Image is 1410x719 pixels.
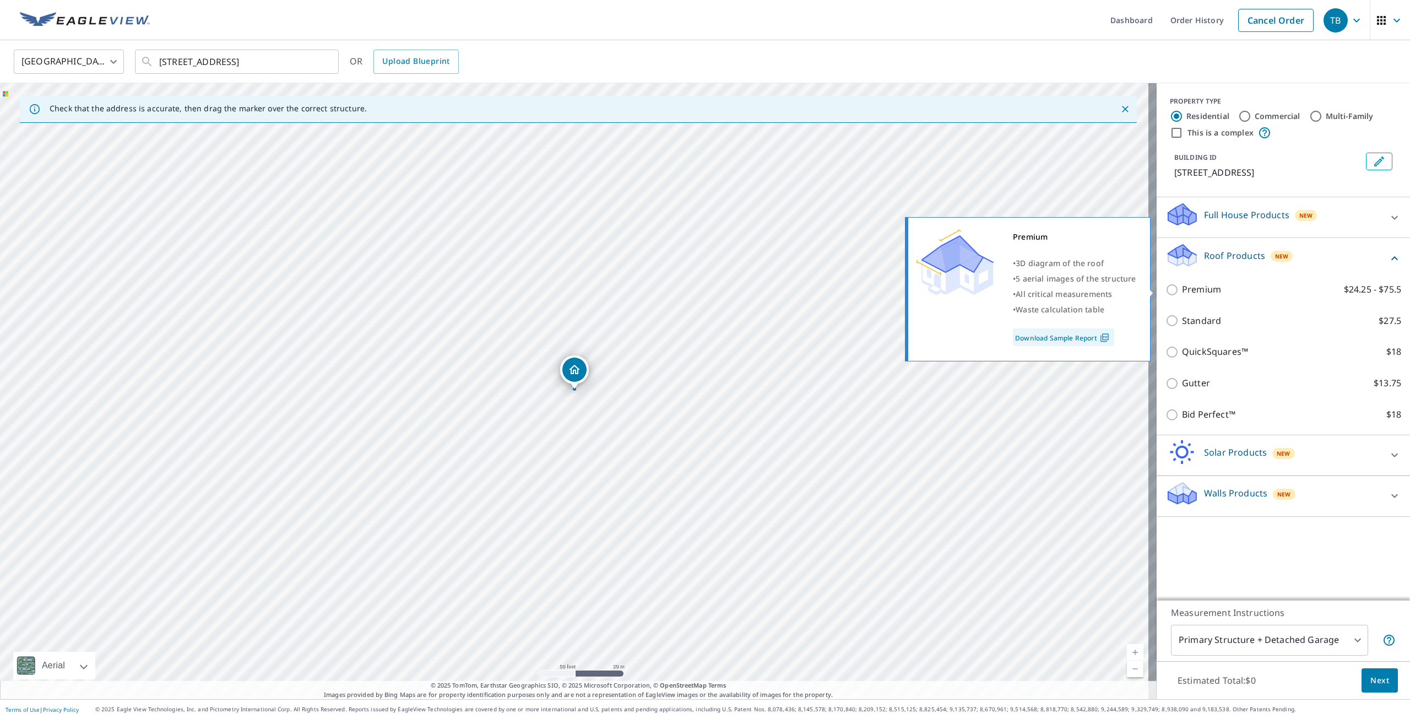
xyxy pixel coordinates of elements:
div: Premium [1013,229,1136,245]
div: Aerial [39,652,68,679]
span: New [1277,449,1290,458]
div: TB [1324,8,1348,33]
span: New [1275,252,1289,261]
p: $18 [1386,345,1401,359]
span: Upload Blueprint [382,55,449,68]
div: • [1013,256,1136,271]
input: Search by address or latitude-longitude [159,46,316,77]
span: New [1277,490,1291,499]
a: Current Level 19, Zoom In [1127,644,1143,661]
img: Premium [916,229,994,295]
p: Estimated Total: $0 [1169,668,1265,693]
p: Gutter [1182,376,1210,390]
div: Full House ProductsNew [1165,202,1401,233]
p: $27.5 [1379,314,1401,328]
span: New [1299,211,1313,220]
p: $18 [1386,408,1401,421]
span: All critical measurements [1016,289,1112,299]
span: Waste calculation table [1016,304,1104,315]
p: [STREET_ADDRESS] [1174,166,1362,179]
img: EV Logo [20,12,150,29]
p: $13.75 [1374,376,1401,390]
button: Next [1362,668,1398,693]
label: This is a complex [1187,127,1254,138]
a: Current Level 19, Zoom Out [1127,661,1143,677]
p: Measurement Instructions [1171,606,1396,619]
p: $24.25 - $75.5 [1344,283,1401,296]
p: Solar Products [1204,446,1267,459]
div: • [1013,286,1136,302]
div: Solar ProductsNew [1165,440,1401,471]
div: • [1013,271,1136,286]
p: QuickSquares™ [1182,345,1248,359]
label: Residential [1186,111,1229,122]
span: 5 aerial images of the structure [1016,273,1136,284]
div: Walls ProductsNew [1165,480,1401,512]
p: Roof Products [1204,249,1265,262]
div: OR [350,50,459,74]
button: Close [1118,102,1132,116]
div: Primary Structure + Detached Garage [1171,625,1368,656]
p: Check that the address is accurate, then drag the marker over the correct structure. [50,104,367,113]
p: Full House Products [1204,208,1289,221]
a: Privacy Policy [43,706,79,713]
a: Cancel Order [1238,9,1314,32]
div: PROPERTY TYPE [1170,96,1397,106]
p: Walls Products [1204,486,1267,500]
button: Edit building 1 [1366,153,1392,170]
div: Dropped pin, building 1, Residential property, 15920 Willow Way Thornton, CO 80602 [560,355,589,390]
img: Pdf Icon [1097,333,1112,343]
a: Terms [708,681,726,689]
p: Premium [1182,283,1221,296]
span: © 2025 TomTom, Earthstar Geographics SIO, © 2025 Microsoft Corporation, © [431,681,726,690]
p: BUILDING ID [1174,153,1217,162]
a: Download Sample Report [1013,328,1114,346]
label: Multi-Family [1326,111,1374,122]
p: | [6,706,79,713]
div: [GEOGRAPHIC_DATA] [14,46,124,77]
span: Your report will include the primary structure and a detached garage if one exists. [1382,634,1396,647]
div: • [1013,302,1136,317]
label: Commercial [1255,111,1300,122]
span: Next [1370,674,1389,688]
p: © 2025 Eagle View Technologies, Inc. and Pictometry International Corp. All Rights Reserved. Repo... [95,705,1404,713]
a: Upload Blueprint [373,50,458,74]
span: 3D diagram of the roof [1016,258,1104,268]
p: Bid Perfect™ [1182,408,1235,421]
div: Aerial [13,652,95,679]
div: Roof ProductsNew [1165,242,1401,274]
a: OpenStreetMap [660,681,706,689]
a: Terms of Use [6,706,40,713]
p: Standard [1182,314,1221,328]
